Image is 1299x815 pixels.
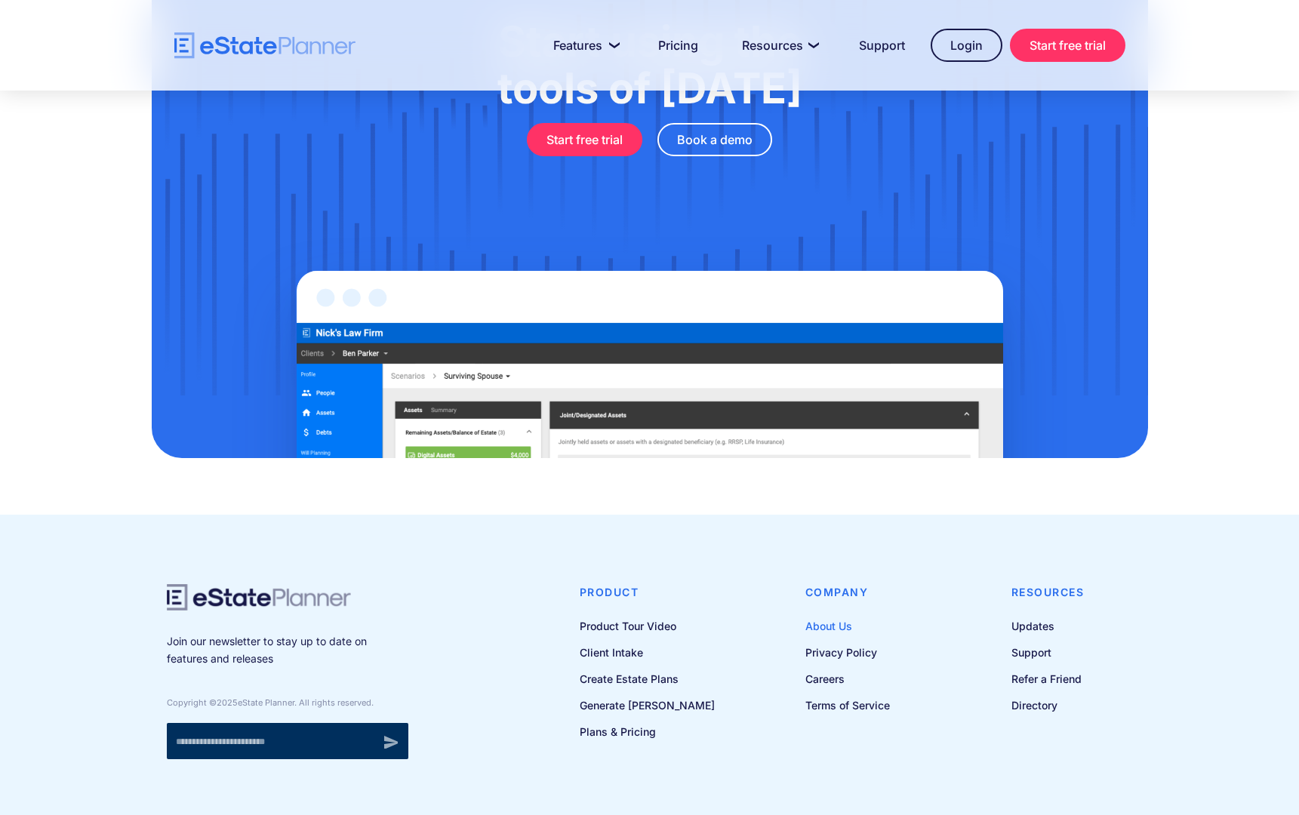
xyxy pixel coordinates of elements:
a: Client Intake [580,643,715,662]
a: Careers [805,669,890,688]
form: Newsletter signup [167,723,408,759]
a: Updates [1011,617,1085,635]
a: Create Estate Plans [580,669,715,688]
a: Features [535,30,633,60]
a: Pricing [640,30,716,60]
h1: Start using the tools of [DATE] [227,18,1073,112]
a: Book a demo [657,123,772,156]
a: Start free trial [1010,29,1125,62]
a: Privacy Policy [805,643,890,662]
a: Product Tour Video [580,617,715,635]
a: home [174,32,356,59]
p: Join our newsletter to stay up to date on features and releases [167,633,408,667]
a: Support [1011,643,1085,662]
a: Generate [PERSON_NAME] [580,696,715,715]
a: Directory [1011,696,1085,715]
h4: Product [580,584,715,601]
span: 2025 [217,697,238,708]
a: Refer a Friend [1011,669,1085,688]
a: Support [841,30,923,60]
a: Resources [724,30,833,60]
a: Plans & Pricing [580,722,715,741]
a: About Us [805,617,890,635]
h4: Resources [1011,584,1085,601]
div: Copyright © eState Planner. All rights reserved. [167,697,408,708]
h4: Company [805,584,890,601]
a: Start free trial [527,123,642,156]
a: Terms of Service [805,696,890,715]
a: Login [931,29,1002,62]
